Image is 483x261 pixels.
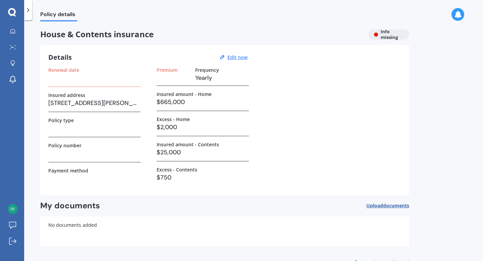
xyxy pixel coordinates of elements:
[157,147,249,157] h3: $25,000
[157,172,249,182] h3: $750
[40,201,100,211] h2: My documents
[157,142,219,147] label: Insured amount - Contents
[40,30,363,39] span: House & Contents insurance
[366,203,409,208] span: Upload
[195,73,249,83] h3: Yearly
[48,143,82,148] label: Policy number
[40,216,409,247] div: No documents added
[157,167,197,172] label: Excess - Contents
[48,53,72,62] h3: Details
[195,67,219,73] label: Frequency
[8,204,18,214] img: 3a0e0788796f8b8e7d722fd389459f50
[48,92,85,98] label: Insured address
[225,54,250,60] button: Edit now
[48,168,88,173] label: Payment method
[48,67,79,73] label: Renewal date
[157,67,177,73] label: Premium
[157,122,249,132] h3: $2,000
[48,98,141,108] h3: [STREET_ADDRESS][PERSON_NAME]
[366,201,409,211] button: Uploaddocuments
[383,202,409,209] span: documents
[157,116,190,122] label: Excess - Home
[40,11,77,20] span: Policy details
[157,97,249,107] h3: $665,000
[48,117,74,123] label: Policy type
[227,54,248,60] u: Edit now
[157,91,212,97] label: Insured amount - Home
